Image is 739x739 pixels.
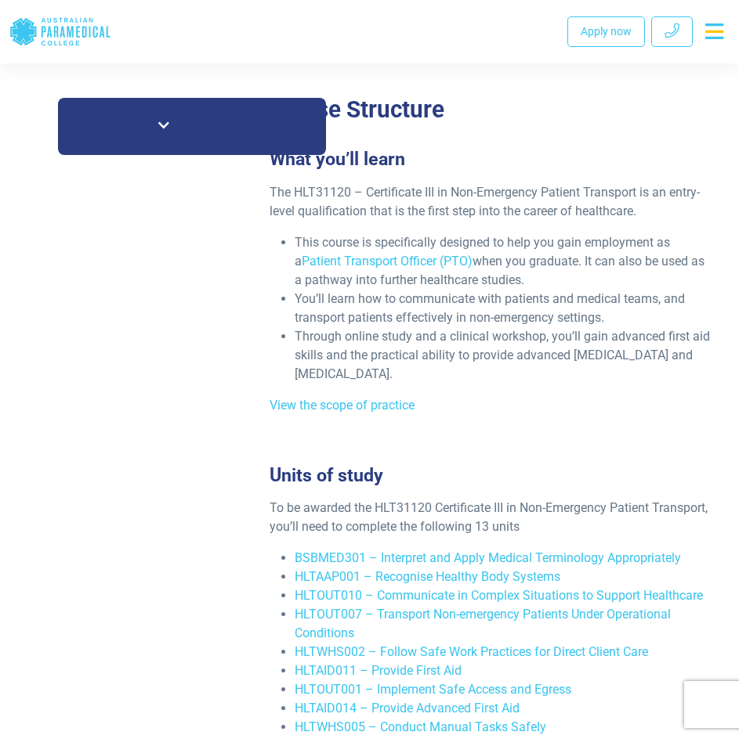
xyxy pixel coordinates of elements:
[302,254,473,269] a: Patient Transport Officer (PTO)
[260,149,723,171] h3: What you’ll learn
[295,644,648,659] a: HLTWHS002 – Follow Safe Work Practices for Direct Client Care
[295,327,714,384] li: Through online study and a clinical workshop, you’ll gain advanced first aid skills and the pract...
[270,398,415,413] a: View the scope of practice
[295,701,520,716] a: HLTAID014 – Provide Advanced First Aid
[295,663,462,678] a: HLTAID011 – Provide First Aid
[295,588,703,603] a: HLTOUT010 – Communicate in Complex Situations to Support Healthcare
[295,233,714,290] li: This course is specifically designed to help you gain employment as a when you graduate. It can a...
[266,96,730,124] h2: Course Structure
[260,465,723,487] h3: Units of study
[295,290,714,327] li: You’ll learn how to communicate with patients and medical teams, and transport patients effective...
[295,682,571,697] a: HLTOUT001 – Implement Safe Access and Egress
[295,550,681,565] a: BSBMED301 – Interpret and Apply Medical Terminology Appropriately
[270,499,714,536] p: To be awarded the HLT31120 Certificate III in Non-Emergency Patient Transport, you’ll need to com...
[699,17,730,45] button: Toggle navigation
[295,569,560,584] a: HLTAAP001 – Recognise Healthy Body Systems
[295,719,546,734] a: HLTWHS005 – Conduct Manual Tasks Safely
[295,607,671,640] a: HLTOUT007 – Transport Non-emergency Patients Under Operational Conditions
[270,183,714,221] p: The HLT31120 – Certificate III in Non-Emergency Patient Transport is an entry-level qualification...
[567,16,645,47] a: Apply now
[9,6,111,57] a: Australian Paramedical College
